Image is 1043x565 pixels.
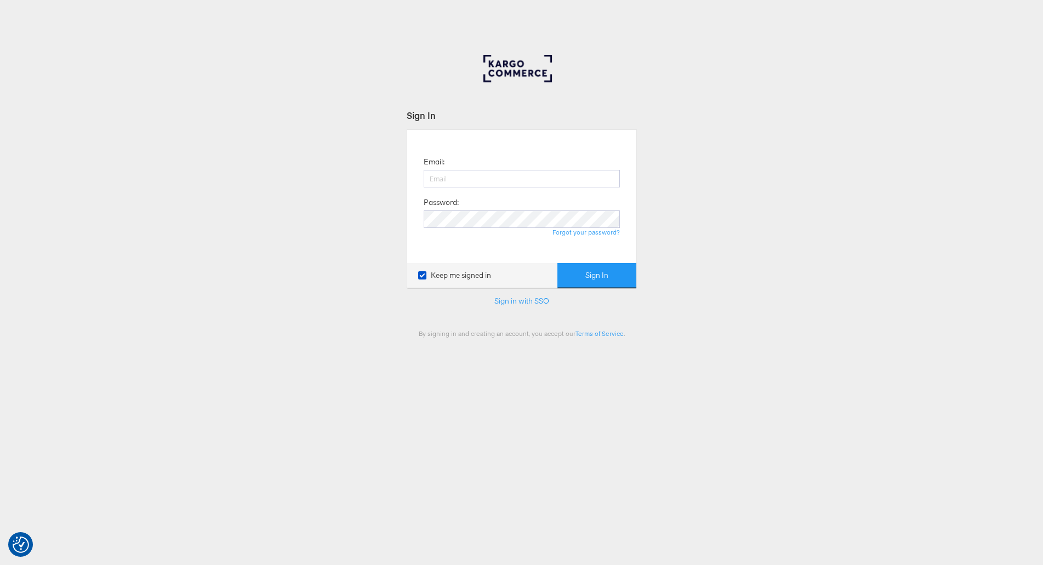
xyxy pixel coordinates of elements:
label: Email: [424,157,444,167]
label: Password: [424,197,459,208]
label: Keep me signed in [418,270,491,281]
input: Email [424,170,620,187]
div: By signing in and creating an account, you accept our . [407,329,637,338]
a: Sign in with SSO [494,296,549,306]
a: Forgot your password? [552,228,620,236]
button: Consent Preferences [13,537,29,553]
a: Terms of Service [575,329,624,338]
img: Revisit consent button [13,537,29,553]
button: Sign In [557,263,636,288]
div: Sign In [407,109,637,122]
